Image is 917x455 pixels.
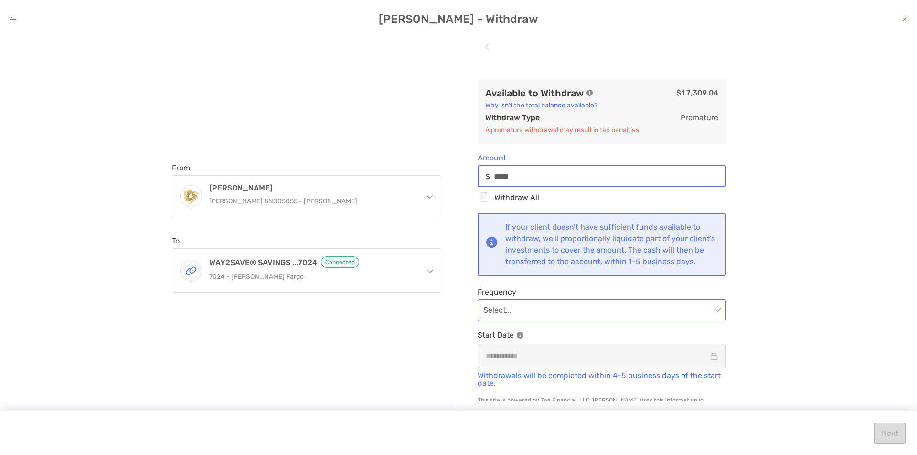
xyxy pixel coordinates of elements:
[478,372,726,387] p: Withdrawals will be completed within 4-5 business days of the start date.
[478,287,726,296] span: Frequency
[172,163,190,172] label: From
[601,87,718,99] p: $17,309.04
[478,397,726,410] p: This site is powered by Zoe Financial, LLC. [PERSON_NAME] uses this information in accordance wit...
[209,256,416,268] h4: WAY2SAVE® SAVINGS ...7024
[486,173,490,180] img: input icon
[181,186,202,207] img: Roth IRA
[485,99,597,111] p: Why isn't the total balance available?
[494,172,725,180] input: Amountinput icon
[181,260,202,281] img: WAY2SAVE® SAVINGS ...7024
[485,87,584,99] h3: Available to Withdraw
[172,236,180,245] label: To
[517,332,523,339] img: Information Icon
[478,191,726,203] div: Withdraw All
[505,222,717,267] div: If your client doesn’t have sufficient funds available to withdraw, we'll proportionally liquidat...
[485,124,718,136] p: A premature withdrawal may result in tax penalties.
[209,195,416,207] p: [PERSON_NAME] 8NJ05055 - [PERSON_NAME]
[209,271,416,283] p: 7024 - [PERSON_NAME] Fargo
[485,113,540,122] b: Withdraw Type
[478,329,726,341] p: Start Date
[486,222,498,264] img: Notification icon
[209,183,416,192] h4: [PERSON_NAME]
[681,112,718,124] p: premature
[321,256,359,268] span: Connected
[478,153,726,162] span: Amount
